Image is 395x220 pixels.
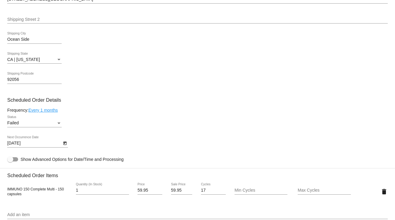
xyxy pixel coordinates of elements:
[380,188,388,195] mat-icon: delete
[7,141,62,146] input: Next Occurrence Date
[138,188,162,193] input: Price
[7,57,62,62] mat-select: Shipping State
[7,187,64,196] span: IMMUNO 150 Complete Multi - 150 capsules
[28,108,58,113] a: Every 1 months
[7,168,388,178] h3: Scheduled Order Items
[7,57,40,62] span: CA | [US_STATE]
[171,188,193,193] input: Sale Price
[7,37,62,42] input: Shipping City
[7,97,388,103] h3: Scheduled Order Details
[201,188,226,193] input: Cycles
[7,121,62,126] mat-select: Status
[7,212,388,217] input: Add an item
[235,188,288,193] input: Min Cycles
[7,17,388,22] input: Shipping Street 2
[298,188,351,193] input: Max Cycles
[7,77,62,82] input: Shipping Postcode
[62,140,68,146] button: Open calendar
[21,156,124,162] span: Show Advanced Options for Date/Time and Processing
[7,120,19,125] span: Failed
[76,188,129,193] input: Quantity (In Stock)
[7,108,388,113] div: Frequency:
